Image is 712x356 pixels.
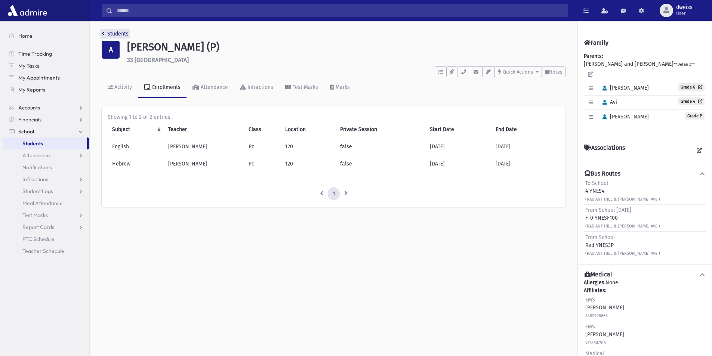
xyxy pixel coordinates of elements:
div: [PERSON_NAME] and [PERSON_NAME] [584,52,706,132]
div: Attendance [199,84,228,90]
td: 120 [281,155,336,172]
span: Home [18,32,33,39]
td: false [336,138,425,155]
a: Infractions [234,77,279,98]
a: School [3,126,89,137]
td: [PERSON_NAME] [164,138,244,155]
button: Bus Routes [584,170,706,178]
h4: Associations [584,144,625,158]
td: [DATE] [425,155,491,172]
a: Attendance [187,77,234,98]
div: Marks [334,84,350,90]
th: Private Session [336,121,425,138]
th: Start Date [425,121,491,138]
a: Home [3,30,89,42]
a: Test Marks [3,209,89,221]
span: [PERSON_NAME] [599,85,649,91]
a: Report Cards [3,221,89,233]
a: Financials [3,114,89,126]
a: View all Associations [693,144,706,158]
span: Student Logs [22,188,53,195]
h4: Family [584,39,608,46]
div: Enrollments [151,84,181,90]
a: My Reports [3,84,89,96]
h1: [PERSON_NAME] (P) [127,41,565,53]
a: Grade 4 [678,97,705,105]
span: Students [22,140,43,147]
span: Accounts [18,104,40,111]
a: Time Tracking [3,48,89,60]
small: (RADIANT HILL & [PERSON_NAME] AVE ) [585,197,660,202]
nav: breadcrumb [102,30,129,41]
td: [DATE] [491,138,560,155]
span: Financials [18,116,41,123]
a: Teacher Schedule [3,245,89,257]
span: My Tasks [18,62,39,69]
span: dweiss [676,4,693,10]
a: Student Logs [3,185,89,197]
a: Students [102,31,129,37]
h6: 33 [GEOGRAPHIC_DATA] [127,56,565,64]
span: EMS [585,324,595,330]
span: Grade P [685,112,705,120]
small: 8482996866 [585,313,608,318]
a: Grade 6 [678,83,705,91]
a: Infractions [3,173,89,185]
b: Parents: [584,53,603,59]
span: From School [DATE] [585,207,631,213]
td: 120 [281,138,336,155]
span: PTC Schedule [22,236,55,242]
a: Students [3,137,87,149]
div: [PERSON_NAME] [585,323,624,346]
a: My Tasks [3,60,89,72]
div: Activity [113,84,132,90]
small: (RADIANT HILL & [PERSON_NAME] AVE ) [585,251,660,256]
span: Time Tracking [18,50,52,57]
a: Test Marks [279,77,324,98]
span: Meal Attendance [22,200,63,207]
td: Pc [244,138,281,155]
td: Pc [244,155,281,172]
span: My Reports [18,86,45,93]
a: PTC Schedule [3,233,89,245]
div: F-0 YNESF100 [585,206,660,230]
a: Accounts [3,102,89,114]
div: Test Marks [291,84,318,90]
b: Allergies: [584,279,605,286]
span: User [676,10,693,16]
span: [PERSON_NAME] [599,114,649,120]
input: Search [112,4,568,17]
span: School [18,128,34,135]
a: Meal Attendance [3,197,89,209]
a: Notifications [3,161,89,173]
button: Medical [584,271,706,279]
td: [DATE] [491,155,560,172]
span: Quick Actions [503,69,533,75]
span: To School [585,180,608,186]
a: My Appointments [3,72,89,84]
button: Notes [542,66,565,77]
div: 4 YNES4 [585,179,660,203]
span: Teacher Schedule [22,248,64,254]
span: Avi [599,99,617,105]
img: AdmirePro [6,3,49,18]
a: Enrollments [138,77,187,98]
span: Notes [549,69,562,75]
h4: Medical [585,271,612,279]
button: Quick Actions [495,66,542,77]
span: My Appointments [18,74,60,81]
div: Showing 1 to 2 of 2 entries [108,113,560,121]
th: End Date [491,121,560,138]
td: Hebrew [108,155,164,172]
small: 9178607516 [585,340,606,345]
a: Marks [324,77,356,98]
span: Notifications [22,164,52,171]
div: [PERSON_NAME] [585,296,624,319]
span: Infractions [22,176,48,183]
th: Teacher [164,121,244,138]
span: Attendance [22,152,50,159]
td: false [336,155,425,172]
div: Infractions [246,84,273,90]
div: A [102,41,120,59]
small: (RADIANT HILL & [PERSON_NAME] AVE ) [585,224,660,229]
